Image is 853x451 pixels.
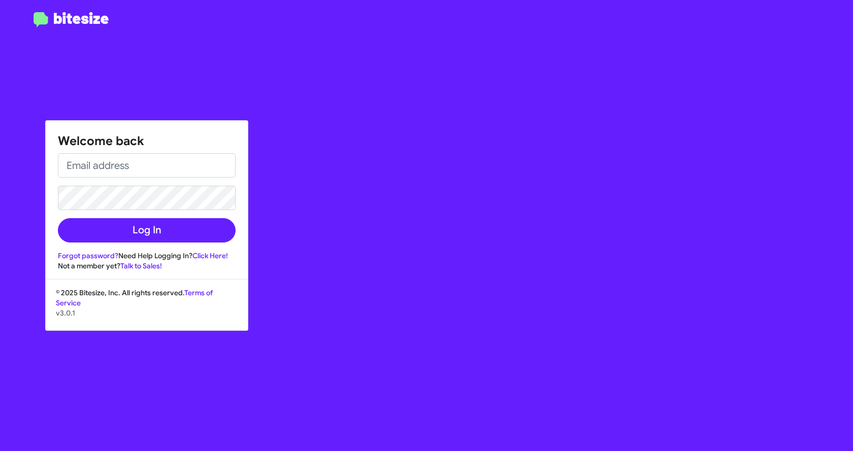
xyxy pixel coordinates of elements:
h1: Welcome back [58,133,236,149]
a: Talk to Sales! [120,261,162,270]
div: Not a member yet? [58,261,236,271]
button: Log In [58,218,236,242]
input: Email address [58,153,236,178]
div: © 2025 Bitesize, Inc. All rights reserved. [46,288,248,330]
p: v3.0.1 [56,308,238,318]
a: Forgot password? [58,251,118,260]
a: Click Here! [192,251,228,260]
div: Need Help Logging In? [58,251,236,261]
